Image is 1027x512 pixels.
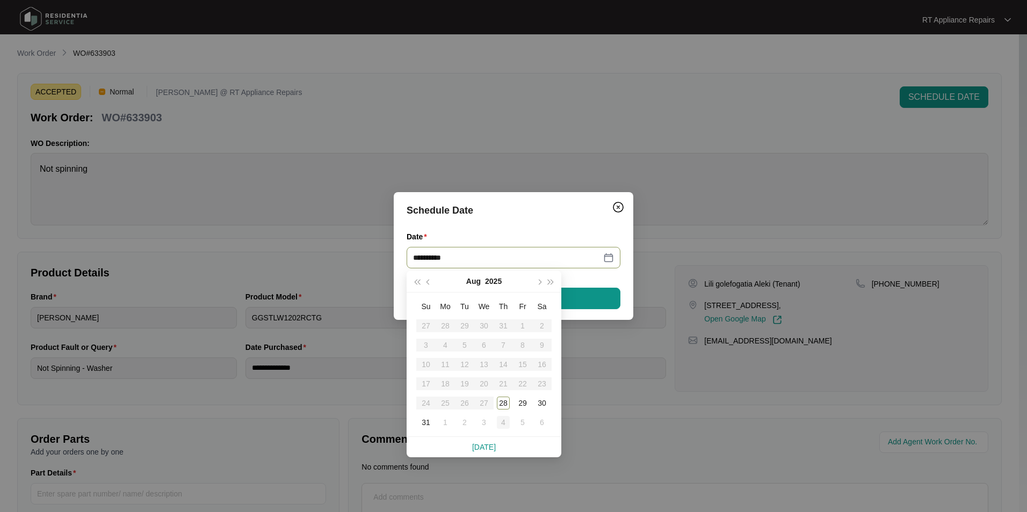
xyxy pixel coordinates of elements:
[455,297,474,316] th: Tu
[474,297,494,316] th: We
[513,413,532,432] td: 2025-09-05
[436,413,455,432] td: 2025-09-01
[478,416,490,429] div: 3
[416,297,436,316] th: Su
[536,416,548,429] div: 6
[497,416,510,429] div: 4
[416,413,436,432] td: 2025-08-31
[485,270,502,292] button: 2025
[532,413,552,432] td: 2025-09-06
[413,252,601,264] input: Date
[532,393,552,413] td: 2025-08-30
[513,297,532,316] th: Fr
[407,231,431,242] label: Date
[516,416,529,429] div: 5
[612,201,625,214] img: closeCircle
[407,203,620,218] div: Schedule Date
[436,297,455,316] th: Mo
[466,270,481,292] button: Aug
[513,393,532,413] td: 2025-08-29
[494,393,513,413] td: 2025-08-28
[439,416,452,429] div: 1
[420,416,432,429] div: 31
[497,397,510,409] div: 28
[610,199,627,216] button: Close
[455,413,474,432] td: 2025-09-02
[472,443,496,451] a: [DATE]
[458,416,471,429] div: 2
[532,297,552,316] th: Sa
[494,413,513,432] td: 2025-09-04
[516,397,529,409] div: 29
[474,413,494,432] td: 2025-09-03
[494,297,513,316] th: Th
[536,397,548,409] div: 30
